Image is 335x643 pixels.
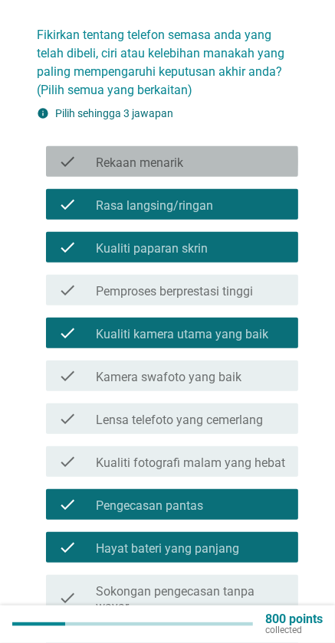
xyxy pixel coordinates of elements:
[55,107,173,119] label: Pilih sehingga 3 jawapan
[37,11,298,100] h2: Fikirkan tentang telefon semasa anda yang telah dibeli, ciri atau kelebihan manakah yang paling m...
[97,498,204,514] label: Pengecasan pantas
[58,152,77,171] i: check
[58,581,77,615] i: check
[58,367,77,385] i: check
[58,538,77,557] i: check
[97,413,264,428] label: Lensa telefoto yang cemerlang
[97,370,242,385] label: Kamera swafoto yang baik
[58,452,77,471] i: check
[265,614,323,625] p: 800 points
[97,327,269,342] label: Kualiti kamera utama yang baik
[265,625,323,635] p: collected
[97,584,286,615] label: Sokongan pengecasan tanpa wayar
[97,284,254,299] label: Pemproses berprestasi tinggi
[97,155,184,171] label: Rekaan menarik
[97,198,214,214] label: Rasa langsing/ringan
[58,495,77,514] i: check
[58,281,77,299] i: check
[97,455,286,471] label: Kualiti fotografi malam yang hebat
[58,238,77,256] i: check
[37,107,49,119] i: info
[58,324,77,342] i: check
[97,241,209,256] label: Kualiti paparan skrin
[97,541,240,557] label: Hayat bateri yang panjang
[58,195,77,214] i: check
[58,410,77,428] i: check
